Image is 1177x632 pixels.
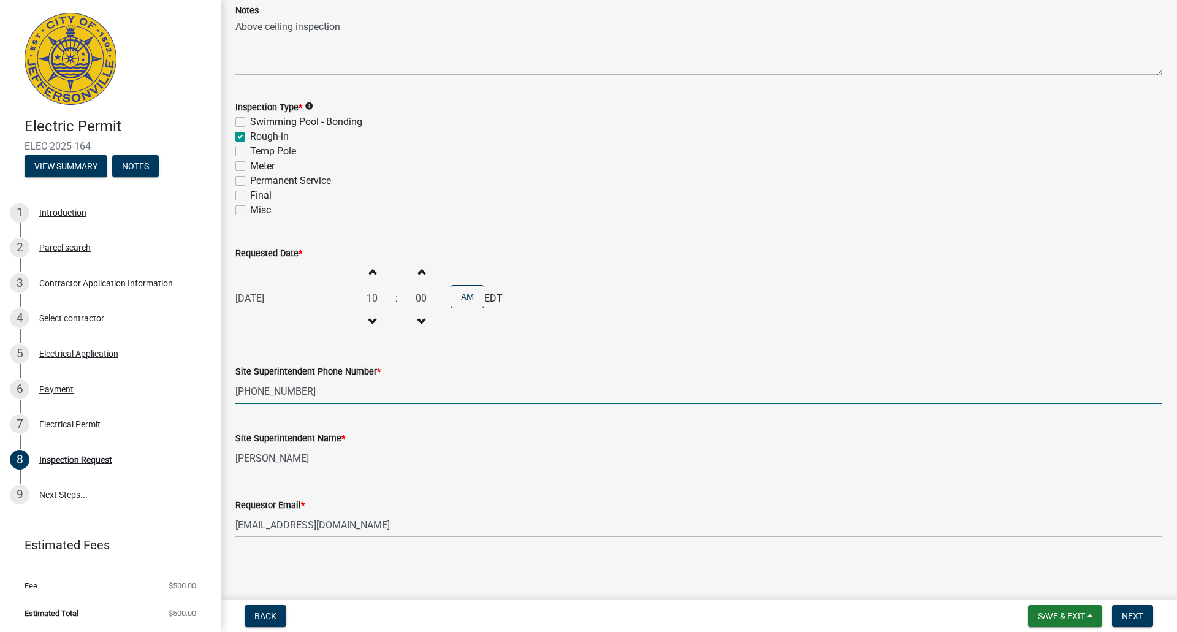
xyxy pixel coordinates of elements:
[25,140,196,152] span: ELEC-2025-164
[39,314,104,322] div: Select contractor
[250,129,289,144] label: Rough-in
[402,286,441,311] input: Minutes
[25,13,116,105] img: City of Jeffersonville, Indiana
[169,609,196,617] span: $500.00
[235,249,302,258] label: Requested Date
[39,243,91,252] div: Parcel search
[25,162,107,172] wm-modal-confirm: Summary
[10,308,29,328] div: 4
[10,238,29,257] div: 2
[10,344,29,364] div: 5
[1028,605,1102,627] button: Save & Exit
[1112,605,1153,627] button: Next
[250,188,272,203] label: Final
[1122,611,1143,621] span: Next
[245,605,286,627] button: Back
[451,285,484,308] button: AM
[1038,611,1085,621] span: Save & Exit
[235,368,381,376] label: Site Superintendent Phone Number
[235,435,345,443] label: Site Superintendent Name
[235,286,348,311] input: mm/dd/yyyy
[39,349,118,358] div: Electrical Application
[10,379,29,399] div: 6
[10,203,29,223] div: 1
[254,611,276,621] span: Back
[39,208,86,217] div: Introduction
[250,159,275,173] label: Meter
[25,118,211,135] h4: Electric Permit
[39,279,173,287] div: Contractor Application Information
[250,144,296,159] label: Temp Pole
[235,501,305,510] label: Requestor Email
[169,582,196,590] span: $500.00
[250,203,271,218] label: Misc
[25,609,78,617] span: Estimated Total
[305,102,313,110] i: info
[250,173,331,188] label: Permanent Service
[112,155,159,177] button: Notes
[235,104,302,112] label: Inspection Type
[39,385,74,394] div: Payment
[25,582,37,590] span: Fee
[10,450,29,470] div: 8
[10,533,201,557] a: Estimated Fees
[10,273,29,293] div: 3
[10,485,29,504] div: 9
[484,291,503,306] span: EDT
[25,155,107,177] button: View Summary
[39,455,112,464] div: Inspection Request
[235,7,259,15] label: Notes
[10,414,29,434] div: 7
[39,420,101,428] div: Electrical Permit
[352,286,392,311] input: Hours
[112,162,159,172] wm-modal-confirm: Notes
[250,115,362,129] label: Swimming Pool - Bonding
[392,291,402,306] div: :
